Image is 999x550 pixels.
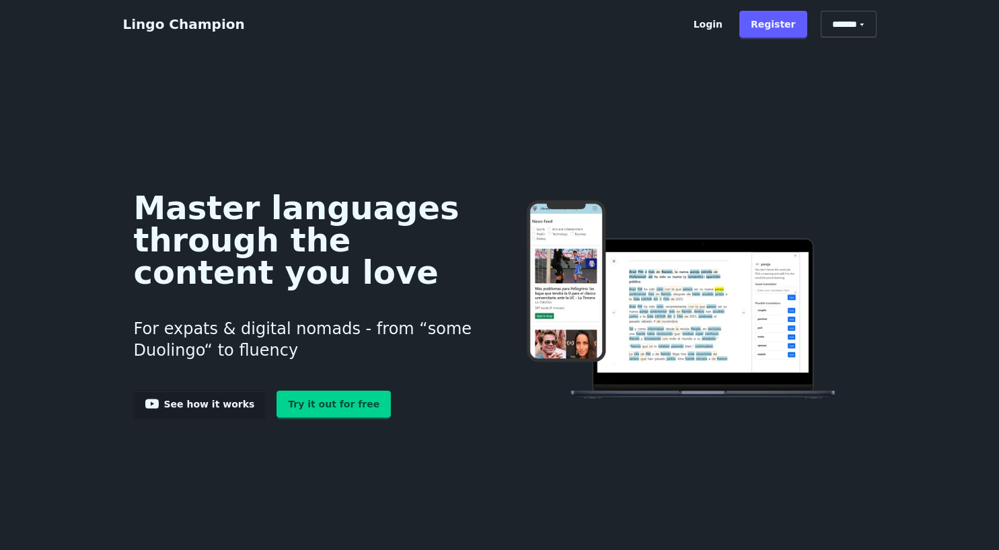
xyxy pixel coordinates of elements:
a: Try it out for free [276,391,391,418]
img: Learn languages online [500,200,865,401]
h3: For expats & digital nomads - from “some Duolingo“ to fluency [134,302,479,377]
a: See how it works [134,391,266,418]
h1: Master languages through the content you love [134,192,479,288]
a: Login [682,11,734,38]
a: Lingo Champion [123,16,245,32]
a: Register [739,11,807,38]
